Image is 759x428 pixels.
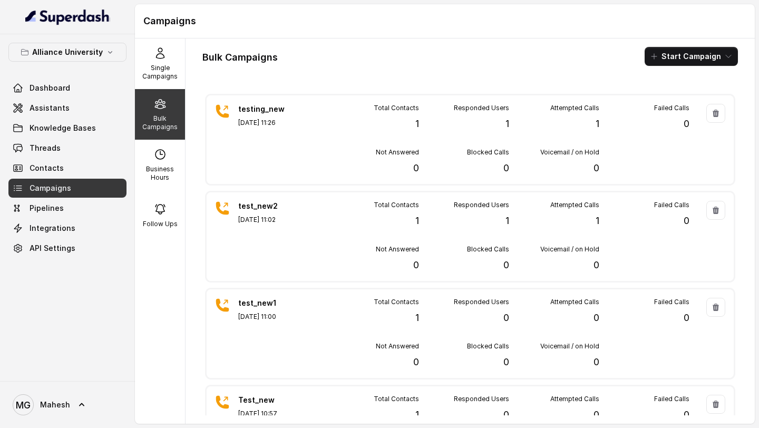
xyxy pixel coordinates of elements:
[238,395,312,405] p: Test_new
[654,201,689,209] p: Failed Calls
[25,8,110,25] img: light.svg
[32,46,103,59] p: Alliance University
[503,407,509,422] p: 0
[8,390,126,420] a: Mahesh
[376,342,419,351] p: Not Answered
[139,64,181,81] p: Single Campaigns
[684,407,689,422] p: 0
[30,103,70,113] span: Assistants
[593,310,599,325] p: 0
[238,104,312,114] p: testing_new
[16,400,31,411] text: MG
[654,298,689,306] p: Failed Calls
[415,116,419,131] p: 1
[30,143,61,153] span: Threads
[238,298,312,308] p: test_new1
[454,395,509,403] p: Responded Users
[30,163,64,173] span: Contacts
[505,116,509,131] p: 1
[30,183,71,193] span: Campaigns
[8,139,126,158] a: Threads
[454,298,509,306] p: Responded Users
[8,219,126,238] a: Integrations
[8,199,126,218] a: Pipelines
[654,104,689,112] p: Failed Calls
[238,201,312,211] p: test_new2
[30,243,75,254] span: API Settings
[550,298,599,306] p: Attempted Calls
[467,342,509,351] p: Blocked Calls
[684,213,689,228] p: 0
[374,395,419,403] p: Total Contacts
[374,104,419,112] p: Total Contacts
[374,201,419,209] p: Total Contacts
[540,342,599,351] p: Voicemail / on Hold
[8,159,126,178] a: Contacts
[503,161,509,176] p: 0
[654,395,689,403] p: Failed Calls
[415,310,419,325] p: 1
[550,395,599,403] p: Attempted Calls
[467,245,509,254] p: Blocked Calls
[505,213,509,228] p: 1
[139,165,181,182] p: Business Hours
[8,179,126,198] a: Campaigns
[143,220,178,228] p: Follow Ups
[684,116,689,131] p: 0
[550,201,599,209] p: Attempted Calls
[596,213,599,228] p: 1
[30,123,96,133] span: Knowledge Bases
[30,223,75,234] span: Integrations
[413,258,419,273] p: 0
[374,298,419,306] p: Total Contacts
[238,410,312,418] p: [DATE] 10:57
[550,104,599,112] p: Attempted Calls
[415,407,419,422] p: 1
[376,245,419,254] p: Not Answered
[238,313,312,321] p: [DATE] 11:00
[503,310,509,325] p: 0
[8,239,126,258] a: API Settings
[593,258,599,273] p: 0
[376,148,419,157] p: Not Answered
[238,119,312,127] p: [DATE] 11:26
[30,203,64,213] span: Pipelines
[8,119,126,138] a: Knowledge Bases
[139,114,181,131] p: Bulk Campaigns
[593,407,599,422] p: 0
[202,49,278,66] h1: Bulk Campaigns
[40,400,70,410] span: Mahesh
[454,104,509,112] p: Responded Users
[645,47,738,66] button: Start Campaign
[467,148,509,157] p: Blocked Calls
[684,310,689,325] p: 0
[413,355,419,369] p: 0
[143,13,746,30] h1: Campaigns
[503,258,509,273] p: 0
[8,43,126,62] button: Alliance University
[540,148,599,157] p: Voicemail / on Hold
[593,355,599,369] p: 0
[8,79,126,98] a: Dashboard
[8,99,126,118] a: Assistants
[596,116,599,131] p: 1
[238,216,312,224] p: [DATE] 11:02
[454,201,509,209] p: Responded Users
[593,161,599,176] p: 0
[503,355,509,369] p: 0
[540,245,599,254] p: Voicemail / on Hold
[415,213,419,228] p: 1
[413,161,419,176] p: 0
[30,83,70,93] span: Dashboard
